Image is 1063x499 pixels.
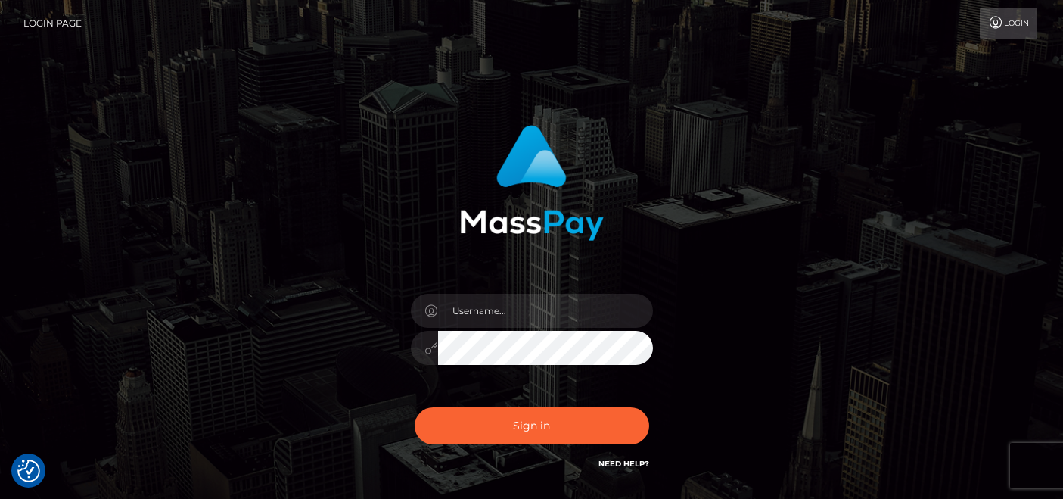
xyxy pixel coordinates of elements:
[17,460,40,482] img: Revisit consent button
[460,125,604,241] img: MassPay Login
[23,8,82,39] a: Login Page
[598,459,649,469] a: Need Help?
[415,407,649,444] button: Sign in
[438,294,653,328] input: Username...
[980,8,1037,39] a: Login
[17,460,40,482] button: Consent Preferences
